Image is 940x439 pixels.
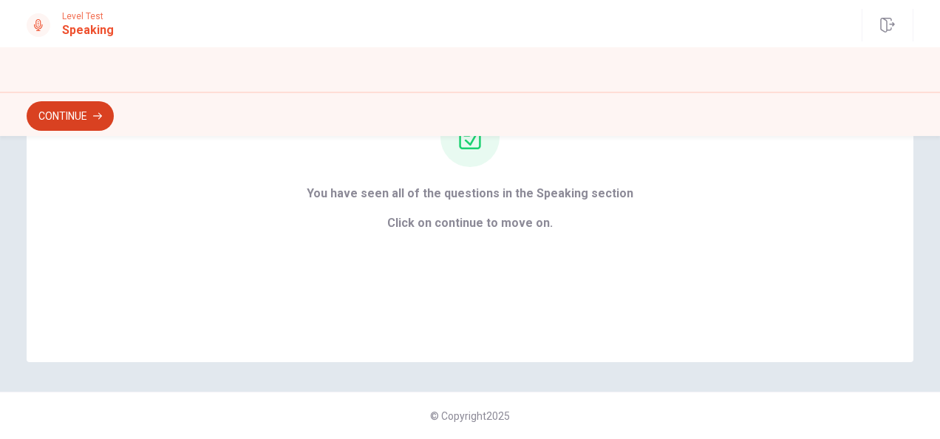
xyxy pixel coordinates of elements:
span: You have seen all of the questions in the Speaking section [307,185,633,203]
button: Continue [27,101,114,131]
span: Click on continue to move on. [307,214,633,232]
span: © Copyright 2025 [430,410,510,422]
h1: Speaking [62,21,114,39]
span: Level Test [62,11,114,21]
